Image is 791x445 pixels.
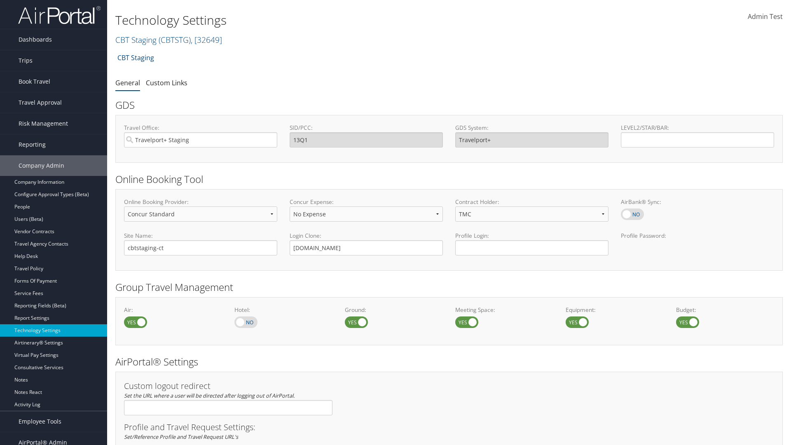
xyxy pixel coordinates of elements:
h2: Online Booking Tool [115,172,783,186]
label: LEVEL2/STAR/BAR: [621,124,774,132]
span: Trips [19,50,33,71]
label: SID/PCC: [290,124,443,132]
a: CBT Staging [117,49,154,66]
label: GDS System: [455,124,608,132]
span: Company Admin [19,155,64,176]
span: ( CBTSTG ) [159,34,191,45]
span: , [ 32649 ] [191,34,222,45]
h3: Profile and Travel Request Settings: [124,423,774,431]
label: Profile Login: [455,232,608,255]
label: Concur Expense: [290,198,443,206]
label: AirBank® Sync: [621,198,774,206]
label: Budget: [676,306,774,314]
em: Set the URL where a user will be directed after logging out of AirPortal. [124,392,295,399]
label: Login Clone: [290,232,443,240]
label: Air: [124,306,222,314]
label: Ground: [345,306,443,314]
label: Hotel: [234,306,332,314]
label: Meeting Space: [455,306,553,314]
h2: Group Travel Management [115,280,783,294]
span: Reporting [19,134,46,155]
span: Risk Management [19,113,68,134]
span: Dashboards [19,29,52,50]
label: Equipment: [566,306,664,314]
label: Contract Holder: [455,198,608,206]
label: Online Booking Provider: [124,198,277,206]
a: General [115,78,140,87]
a: Admin Test [748,4,783,30]
label: Site Name: [124,232,277,240]
a: Custom Links [146,78,187,87]
span: Book Travel [19,71,50,92]
span: Employee Tools [19,411,61,432]
h1: Technology Settings [115,12,560,29]
h2: AirPortal® Settings [115,355,783,369]
img: airportal-logo.png [18,5,101,25]
input: Profile Login: [455,240,608,255]
span: Travel Approval [19,92,62,113]
h3: Custom logout redirect [124,382,332,390]
label: AirBank® Sync [621,208,644,220]
em: Set/Reference Profile and Travel Request URL's [124,433,238,440]
label: Profile Password: [621,232,774,255]
label: Travel Office: [124,124,277,132]
a: CBT Staging [115,34,222,45]
span: Admin Test [748,12,783,21]
h2: GDS [115,98,777,112]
